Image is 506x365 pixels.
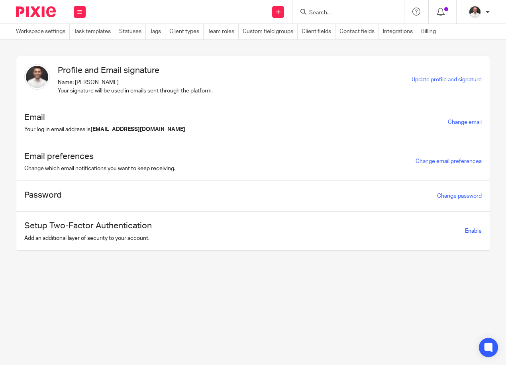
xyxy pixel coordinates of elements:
a: Update profile and signature [412,77,482,82]
a: Contact fields [339,24,379,39]
input: Search [308,10,380,17]
a: Billing [421,24,440,39]
span: Enable [465,228,482,234]
img: dom%20slack.jpg [469,6,481,18]
a: Client types [169,24,204,39]
h1: Profile and Email signature [58,64,213,77]
h1: Password [24,189,62,201]
a: Team roles [208,24,239,39]
p: Name: [PERSON_NAME] Your signature will be used in emails sent through the platform. [58,78,213,95]
a: Change email [448,120,482,125]
img: Pixie [16,6,56,17]
a: Statuses [119,24,146,39]
h1: Email [24,111,185,124]
img: dom%20slack.jpg [24,64,50,90]
a: Workspace settings [16,24,70,39]
a: Task templates [74,24,115,39]
p: Your log in email address is [24,126,185,133]
a: Client fields [302,24,335,39]
b: [EMAIL_ADDRESS][DOMAIN_NAME] [90,127,185,132]
h1: Setup Two-Factor Authentication [24,220,152,232]
a: Integrations [383,24,417,39]
a: Change email preferences [416,159,482,164]
h1: Email preferences [24,150,175,163]
a: Custom field groups [243,24,298,39]
a: Change password [437,193,482,199]
p: Change which email notifications you want to keep receiving. [24,165,175,173]
a: Tags [150,24,165,39]
p: Add an additional layer of security to your account. [24,234,152,242]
